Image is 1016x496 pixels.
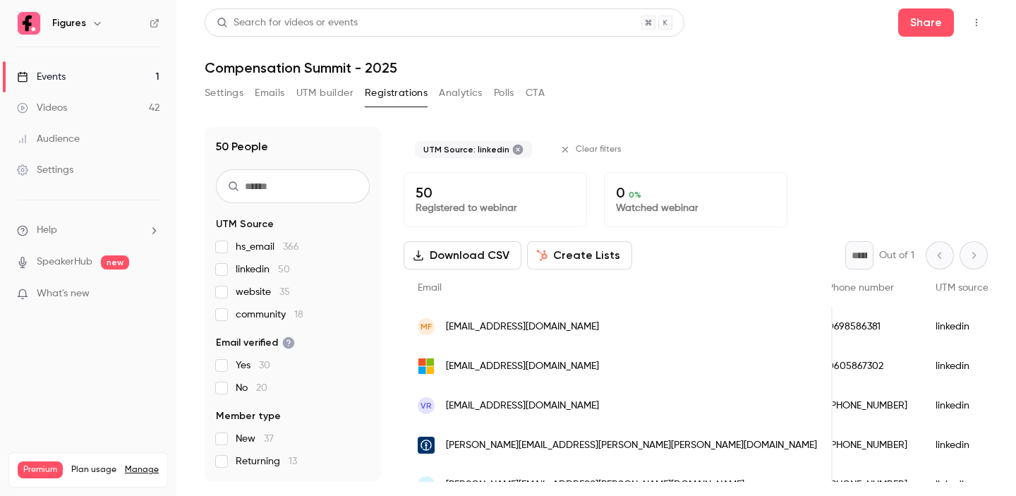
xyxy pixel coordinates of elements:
span: VR [421,399,432,412]
span: Email verified [216,336,295,350]
span: 18 [294,310,303,320]
p: 0 [616,184,775,201]
button: UTM builder [296,82,353,104]
span: No [236,381,267,395]
div: [PHONE_NUMBER] [814,425,921,465]
span: [PERSON_NAME][EMAIL_ADDRESS][PERSON_NAME][PERSON_NAME][DOMAIN_NAME] [446,438,817,453]
div: [PHONE_NUMBER] [814,386,921,425]
div: Search for videos or events [217,16,358,30]
span: new [101,255,129,270]
button: Analytics [439,82,483,104]
a: Manage [125,464,159,476]
button: Settings [205,82,243,104]
span: Plan usage [71,464,116,476]
span: New [236,432,274,446]
span: hs_email [236,240,299,254]
p: 50 [416,184,575,201]
span: [EMAIL_ADDRESS][DOMAIN_NAME] [446,320,599,334]
button: Emails [255,82,284,104]
span: 13 [289,456,297,466]
span: 366 [283,242,299,252]
img: kuehne-nagel.com [418,437,435,454]
span: website [236,285,290,299]
div: Events [17,70,66,84]
span: community [236,308,303,322]
span: MF [421,320,432,333]
div: 0605867302 [814,346,921,386]
h1: Compensation Summit - 2025 [205,59,988,76]
button: Share [898,8,954,37]
div: linkedin [921,386,1003,425]
span: UTM Source [216,217,274,231]
span: Help [37,223,57,238]
div: linkedin [921,425,1003,465]
div: Settings [17,163,73,177]
span: 0 % [629,190,641,200]
span: 30 [259,361,270,370]
span: [PERSON_NAME][EMAIL_ADDRESS][PERSON_NAME][DOMAIN_NAME] [446,478,744,492]
span: Yes [236,358,270,373]
p: Out of 1 [879,248,914,262]
span: Returning [236,454,297,468]
span: 35 [279,287,290,297]
button: Polls [494,82,514,104]
a: SpeakerHub [37,255,92,270]
h1: 50 People [216,138,268,155]
span: 50 [278,265,290,274]
span: [EMAIL_ADDRESS][DOMAIN_NAME] [446,399,599,413]
button: Registrations [365,82,428,104]
span: 37 [264,434,274,444]
span: Premium [18,461,63,478]
div: linkedin [921,307,1003,346]
span: 20 [256,383,267,393]
span: UTM Source: linkedin [423,144,509,155]
button: Remove "linkedin" from selected "UTM Source" filter [512,144,524,155]
span: Clear filters [576,144,622,155]
span: MM [419,478,433,491]
span: Member type [216,409,281,423]
span: UTM source [936,283,988,293]
span: linkedin [236,262,290,277]
h6: Figures [52,16,86,30]
div: Videos [17,101,67,115]
div: 0698586381 [814,307,921,346]
button: Create Lists [527,241,632,270]
div: Audience [17,132,80,146]
span: Email [418,283,442,293]
p: Watched webinar [616,201,775,215]
button: Clear filters [555,138,630,161]
span: Phone number [828,283,894,293]
img: Figures [18,12,40,35]
span: What's new [37,286,90,301]
li: help-dropdown-opener [17,223,159,238]
button: Download CSV [404,241,521,270]
span: [EMAIL_ADDRESS][DOMAIN_NAME] [446,359,599,374]
button: CTA [526,82,545,104]
img: outlook.com [418,358,435,375]
p: Registered to webinar [416,201,575,215]
div: linkedin [921,346,1003,386]
iframe: Noticeable Trigger [143,288,159,301]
